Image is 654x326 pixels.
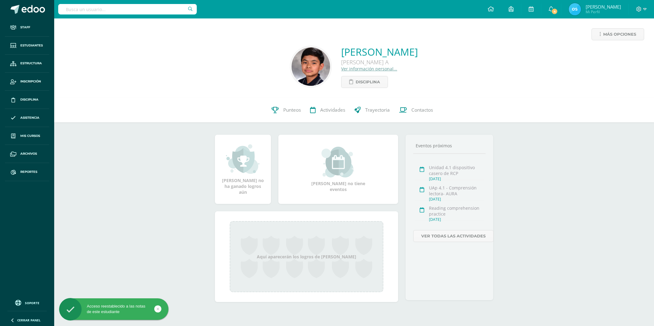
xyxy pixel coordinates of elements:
[551,8,558,15] span: 4
[5,127,49,145] a: Mis cursos
[5,163,49,181] a: Reportes
[25,301,39,305] span: Soporte
[356,76,380,88] span: Disciplina
[365,107,390,113] span: Trayectoria
[230,221,383,292] div: Aquí aparecerán los logros de [PERSON_NAME]
[307,147,369,192] div: [PERSON_NAME] no tiene eventos
[20,133,40,138] span: Mis cursos
[341,66,397,72] a: Ver información personal...
[5,145,49,163] a: Archivos
[394,98,438,122] a: Contactos
[429,185,484,197] div: UAp 4.1 - Comprensión lectora- AURA
[321,147,355,177] img: event_small.png
[7,298,47,307] a: Soporte
[569,3,581,15] img: 070b477f6933f8ce66674da800cc5d3f.png
[341,76,388,88] a: Disciplina
[320,107,345,113] span: Actividades
[59,304,168,315] div: Acceso reestablecido a las notas de este estudiante
[20,79,41,84] span: Inscripción
[20,115,39,120] span: Asistencia
[20,151,37,156] span: Archivos
[5,18,49,37] a: Staff
[226,144,260,174] img: achievement_small.png
[429,205,484,217] div: Reading comprehension practice
[20,25,30,30] span: Staff
[429,165,484,176] div: Unidad 4.1 dispositivo casero de RCP
[5,91,49,109] a: Disciplina
[350,98,394,122] a: Trayectoria
[221,144,265,195] div: [PERSON_NAME] no ha ganado logros aún
[591,28,644,40] a: Más opciones
[20,43,43,48] span: Estudiantes
[5,37,49,55] a: Estudiantes
[586,9,621,14] span: Mi Perfil
[586,4,621,10] span: [PERSON_NAME]
[20,61,42,66] span: Estructura
[17,318,41,322] span: Cerrar panel
[5,109,49,127] a: Asistencia
[603,29,636,40] span: Más opciones
[20,169,37,174] span: Reportes
[413,230,494,242] a: Ver todas las actividades
[341,45,418,58] a: [PERSON_NAME]
[5,55,49,73] a: Estructura
[283,107,301,113] span: Punteos
[305,98,350,122] a: Actividades
[58,4,197,14] input: Busca un usuario...
[20,97,38,102] span: Disciplina
[267,98,305,122] a: Punteos
[411,107,433,113] span: Contactos
[429,217,484,222] div: [DATE]
[292,47,330,86] img: 4044b12ce7525e27b9f2d644c5f75834.png
[5,73,49,91] a: Inscripción
[429,197,484,202] div: [DATE]
[413,143,486,149] div: Eventos próximos
[429,176,484,181] div: [DATE]
[341,58,418,66] div: [PERSON_NAME] A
